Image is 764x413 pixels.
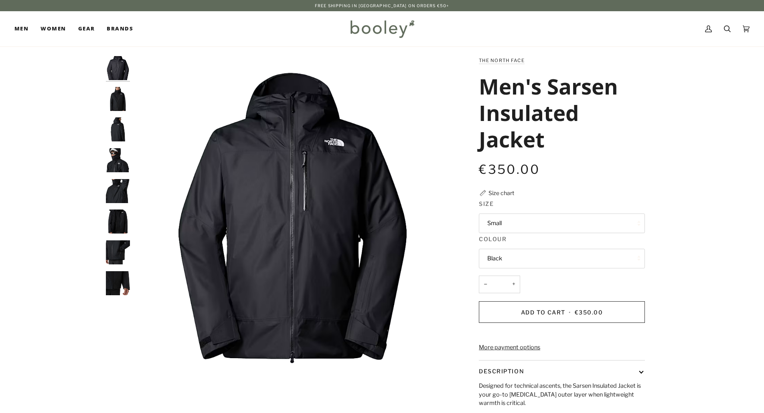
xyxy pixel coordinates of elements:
[106,148,130,172] img: The North Face Men's Sarsen Insulated Jacket Black - Booley Galway
[72,11,101,46] a: Gear
[521,309,565,316] span: Add to Cart
[106,56,130,80] img: The North Face Men's Sarsen Insulated Jacket Black - Booley Galway
[507,276,520,294] button: +
[134,56,451,373] div: The North Face Men's Sarsen Insulated Jacket Black - Booley Galway
[479,361,645,382] button: Description
[479,58,525,63] a: The North Face
[34,11,72,46] a: Women
[479,249,645,268] button: Black
[479,235,507,243] span: Colour
[78,25,95,33] span: Gear
[107,25,133,33] span: Brands
[315,2,449,9] p: Free Shipping in [GEOGRAPHIC_DATA] on Orders €50+
[106,271,130,295] img: The North Face Men's Sarsen Insulated Jacket Black - Booley Galway
[479,343,645,352] a: More payment options
[106,210,130,234] img: The North Face Men's Sarsen Insulated Jacket Black - Booley Galway
[106,179,130,203] img: The North Face Men's Sarsen Insulated Jacket Black - Booley Galway
[101,11,139,46] a: Brands
[479,214,645,233] button: Small
[479,162,540,177] span: €350.00
[106,87,130,111] img: The North Face Men's Sarsen Insulated Jacket Black - Booley Galway
[106,117,130,141] img: The North Face Men's Sarsen Insulated Jacket Black - Booley Galway
[479,382,645,408] p: Designed for technical ascents, the Sarsen Insulated Jacket is your go-to [MEDICAL_DATA] outer la...
[488,189,514,197] div: Size chart
[479,199,494,208] span: Size
[575,309,603,316] span: €350.00
[479,276,492,294] button: −
[479,276,520,294] input: Quantity
[41,25,66,33] span: Women
[14,25,28,33] span: Men
[134,56,451,373] img: The North Face Men&#39;s Sarsen Insulated Jacket Black - Booley Galway
[479,301,645,323] button: Add to Cart • €350.00
[14,11,34,46] a: Men
[106,240,130,264] img: The North Face Men's Sarsen Insulated Jacket Black - Booley Galway
[567,309,573,316] span: •
[479,73,639,152] h1: Men's Sarsen Insulated Jacket
[347,17,417,40] img: Booley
